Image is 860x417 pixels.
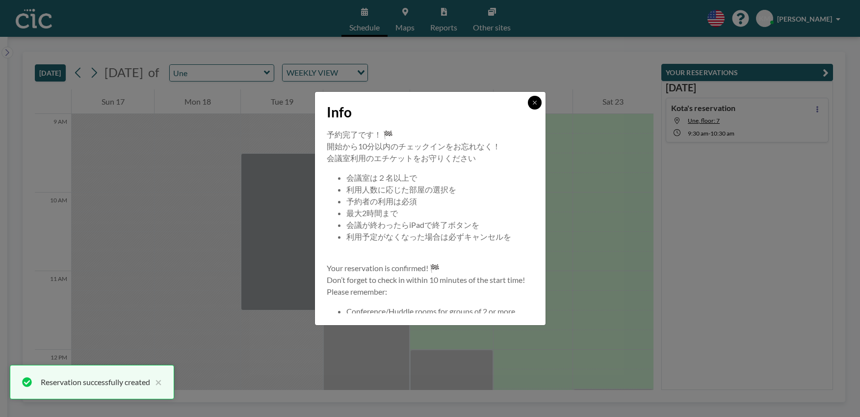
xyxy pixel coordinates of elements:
[346,306,515,316] span: Conference/Huddle rooms for groups of 2 or more
[346,196,417,206] span: 予約者の利用は必須
[327,275,525,284] span: Don’t forget to check in within 10 minutes of the start time!
[346,173,417,182] span: 会議室は２名以上で
[327,130,393,139] span: 予約完了です！ 🏁
[41,376,150,388] div: Reservation successfully created
[346,185,456,194] span: 利用人数に応じた部屋の選択を
[150,376,162,388] button: close
[346,232,511,241] span: 利用予定がなくなった場合は必ずキャンセルを
[327,153,476,163] span: 会議室利用のエチケットをお守りください
[346,208,398,218] span: 最大2時間まで
[327,104,352,121] span: Info
[327,263,440,273] span: Your reservation is confirmed! 🏁
[327,287,387,296] span: Please remember:
[346,220,479,229] span: 会議が終わったらiPadで終了ボタンを
[327,141,500,151] span: 開始から10分以内のチェックインをお忘れなく！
